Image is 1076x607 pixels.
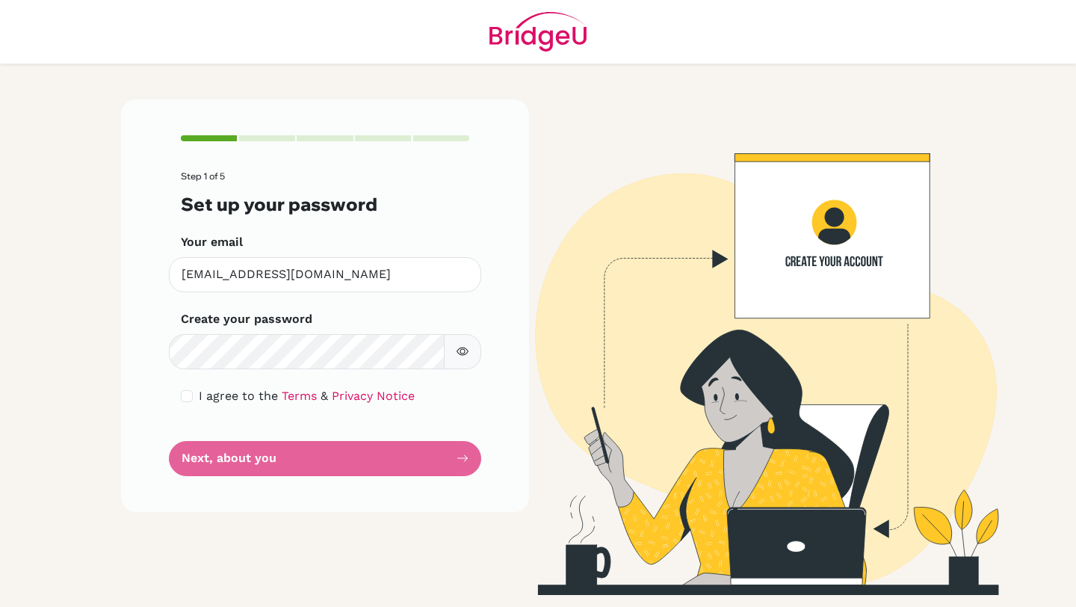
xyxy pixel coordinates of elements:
span: & [321,389,328,403]
span: Step 1 of 5 [181,170,225,182]
h3: Set up your password [181,194,469,215]
span: I agree to the [199,389,278,403]
a: Terms [282,389,317,403]
label: Create your password [181,310,312,328]
label: Your email [181,233,243,251]
a: Privacy Notice [332,389,415,403]
input: Insert your email* [169,257,481,292]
